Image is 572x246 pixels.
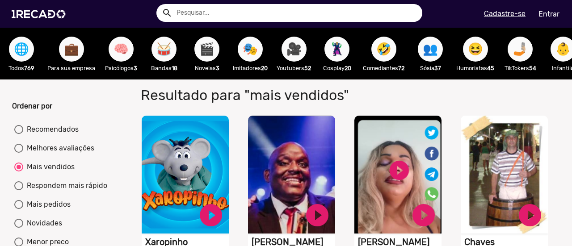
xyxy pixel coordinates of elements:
button: Example home icon [159,4,174,20]
input: Pesquisar... [170,4,422,22]
button: 🌐 [9,37,34,62]
p: Youtubers [277,64,311,72]
div: Mais pedidos [23,199,71,210]
a: play_circle_filled [304,202,331,229]
p: Cosplay [320,64,354,72]
video: S1RECADO vídeos dedicados para fãs e empresas [461,116,548,233]
b: 20 [345,65,351,71]
b: 3 [216,65,219,71]
span: 🦹🏼‍♀️ [329,37,345,62]
a: play_circle_filled [517,202,543,229]
p: Sósia [413,64,447,72]
span: 👶 [555,37,571,62]
div: Melhores avaliações [23,143,94,154]
span: 😆 [468,37,483,62]
video: S1RECADO vídeos dedicados para fãs e empresas [248,116,335,233]
b: 20 [261,65,268,71]
h1: Resultado para "mais vendidos" [134,87,413,104]
span: 👥 [423,37,438,62]
button: 🥁 [151,37,177,62]
span: 🌐 [14,37,29,62]
span: 💼 [64,37,79,62]
span: 🎭 [243,37,258,62]
b: 37 [434,65,441,71]
p: Novelas [190,64,224,72]
span: 🧠 [114,37,129,62]
span: 🥁 [156,37,172,62]
b: 45 [487,65,494,71]
button: 🧠 [109,37,134,62]
b: 769 [24,65,34,71]
a: Entrar [533,6,565,22]
p: TikTokers [503,64,537,72]
button: 🤣 [371,37,396,62]
b: 3 [134,65,137,71]
b: 52 [304,65,311,71]
p: Todos [4,64,38,72]
b: 54 [529,65,536,71]
p: Imitadores [233,64,268,72]
button: 🤳🏼 [508,37,533,62]
video: S1RECADO vídeos dedicados para fãs e empresas [142,116,229,233]
p: Humoristas [456,64,494,72]
a: play_circle_filled [198,202,224,229]
p: Psicólogos [104,64,138,72]
b: Ordenar por [12,102,52,110]
button: 🎭 [238,37,263,62]
div: Mais vendidos [23,162,75,172]
a: play_circle_filled [410,202,437,229]
button: 👥 [418,37,443,62]
span: 🎬 [199,37,214,62]
span: 🎥 [286,37,302,62]
b: 18 [172,65,177,71]
button: 🦹🏼‍♀️ [324,37,349,62]
div: Novidades [23,218,62,229]
span: 🤣 [376,37,391,62]
div: Recomendados [23,124,79,135]
span: 🤳🏼 [513,37,528,62]
div: Respondem mais rápido [23,180,107,191]
b: 72 [398,65,404,71]
button: 🎥 [282,37,307,62]
video: S1RECADO vídeos dedicados para fãs e empresas [354,116,442,233]
p: Comediantes [363,64,404,72]
p: Para sua empresa [47,64,95,72]
p: Bandas [147,64,181,72]
button: 🎬 [194,37,219,62]
button: 💼 [59,37,84,62]
mat-icon: Example home icon [162,8,172,18]
button: 😆 [463,37,488,62]
u: Cadastre-se [484,9,526,18]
